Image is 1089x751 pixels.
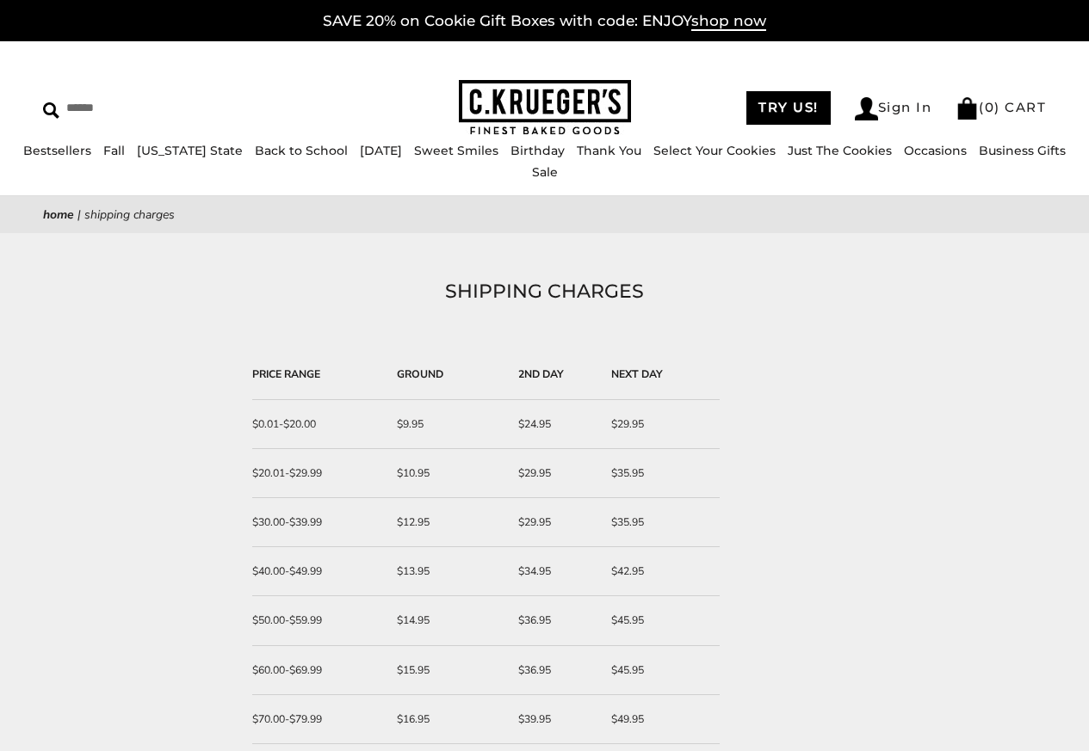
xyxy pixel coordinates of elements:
td: $60.00-$69.99 [252,646,388,695]
a: Home [43,206,74,223]
td: $42.95 [603,547,720,596]
span: | [77,206,81,223]
a: Sale [532,164,558,180]
a: Just The Cookies [788,143,892,158]
td: $36.95 [510,646,602,695]
td: $39.95 [510,695,602,744]
td: $9.95 [388,400,510,449]
td: $35.95 [603,449,720,498]
a: Birthday [510,143,565,158]
a: [US_STATE] State [137,143,243,158]
td: $35.95 [603,498,720,547]
td: $50.00-$59.99 [252,596,388,645]
td: $29.95 [510,498,602,547]
a: SAVE 20% on Cookie Gift Boxes with code: ENJOYshop now [323,12,766,31]
td: $16.95 [388,695,510,744]
a: Back to School [255,143,348,158]
strong: NEXT DAY [611,367,663,381]
td: $12.95 [388,498,510,547]
a: (0) CART [956,99,1046,115]
td: $0.01-$20.00 [252,400,388,449]
a: TRY US! [746,91,831,125]
a: Fall [103,143,125,158]
img: C.KRUEGER'S [459,80,631,136]
td: $70.00-$79.99 [252,695,388,744]
td: $29.95 [510,449,602,498]
a: [DATE] [360,143,402,158]
span: 0 [985,99,995,115]
img: Account [855,97,878,120]
input: Search [43,95,273,121]
td: $29.95 [603,400,720,449]
h1: SHIPPING CHARGES [69,276,1020,307]
img: Bag [956,97,979,120]
td: $15.95 [388,646,510,695]
nav: breadcrumbs [43,205,1046,225]
a: Thank You [577,143,641,158]
td: $49.95 [603,695,720,744]
td: $36.95 [510,596,602,645]
span: shop now [691,12,766,31]
img: Search [43,102,59,119]
div: $30.00-$39.99 [252,514,380,531]
span: $20.01-$29.99 [252,466,322,480]
td: $45.95 [603,596,720,645]
td: $34.95 [510,547,602,596]
a: Business Gifts [979,143,1066,158]
strong: GROUND [397,367,443,381]
a: Occasions [904,143,967,158]
strong: PRICE RANGE [252,367,320,381]
a: Bestsellers [23,143,91,158]
td: $10.95 [388,449,510,498]
td: $24.95 [510,400,602,449]
span: SHIPPING CHARGES [84,206,175,223]
td: $40.00-$49.99 [252,547,388,596]
td: $13.95 [388,547,510,596]
a: Sweet Smiles [414,143,498,158]
a: Sign In [855,97,932,120]
a: Select Your Cookies [653,143,776,158]
td: $45.95 [603,646,720,695]
strong: 2ND DAY [518,367,564,381]
td: $14.95 [388,596,510,645]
